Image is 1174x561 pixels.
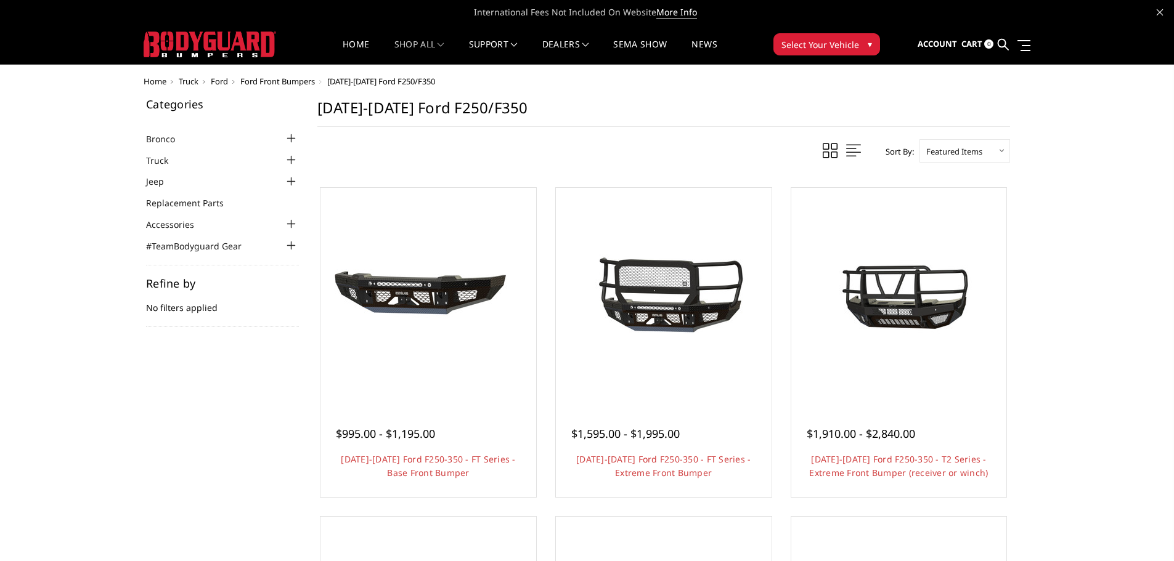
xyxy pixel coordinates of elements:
[809,453,988,478] a: [DATE]-[DATE] Ford F250-350 - T2 Series - Extreme Front Bumper (receiver or winch)
[394,40,444,64] a: shop all
[800,240,997,350] img: 2023-2025 Ford F250-350 - T2 Series - Extreme Front Bumper (receiver or winch)
[343,40,369,64] a: Home
[576,453,751,478] a: [DATE]-[DATE] Ford F250-350 - FT Series - Extreme Front Bumper
[324,191,533,400] a: 2023-2025 Ford F250-350 - FT Series - Base Front Bumper
[542,40,589,64] a: Dealers
[240,76,315,87] a: Ford Front Bumpers
[879,142,914,161] label: Sort By:
[807,426,915,441] span: $1,910.00 - $2,840.00
[146,99,299,110] h5: Categories
[613,40,667,64] a: SEMA Show
[781,38,859,51] span: Select Your Vehicle
[794,191,1004,400] a: 2023-2025 Ford F250-350 - T2 Series - Extreme Front Bumper (receiver or winch) 2023-2025 Ford F25...
[146,132,190,145] a: Bronco
[146,278,299,289] h5: Refine by
[146,175,179,188] a: Jeep
[336,426,435,441] span: $995.00 - $1,195.00
[961,28,993,61] a: Cart 0
[317,99,1010,127] h1: [DATE]-[DATE] Ford F250/F350
[559,191,768,400] a: 2023-2025 Ford F250-350 - FT Series - Extreme Front Bumper 2023-2025 Ford F250-350 - FT Series - ...
[918,38,957,49] span: Account
[146,218,210,231] a: Accessories
[179,76,198,87] a: Truck
[146,240,257,252] a: #TeamBodyguard Gear
[144,76,166,87] a: Home
[691,40,717,64] a: News
[656,6,697,18] a: More Info
[918,28,957,61] a: Account
[144,31,276,57] img: BODYGUARD BUMPERS
[146,154,184,167] a: Truck
[868,38,872,50] span: ▾
[330,249,527,342] img: 2023-2025 Ford F250-350 - FT Series - Base Front Bumper
[146,196,239,209] a: Replacement Parts
[341,453,515,478] a: [DATE]-[DATE] Ford F250-350 - FT Series - Base Front Bumper
[211,76,228,87] a: Ford
[961,38,982,49] span: Cart
[327,76,435,87] span: [DATE]-[DATE] Ford F250/F350
[469,40,518,64] a: Support
[146,278,299,327] div: No filters applied
[984,39,993,49] span: 0
[571,426,680,441] span: $1,595.00 - $1,995.00
[773,33,880,55] button: Select Your Vehicle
